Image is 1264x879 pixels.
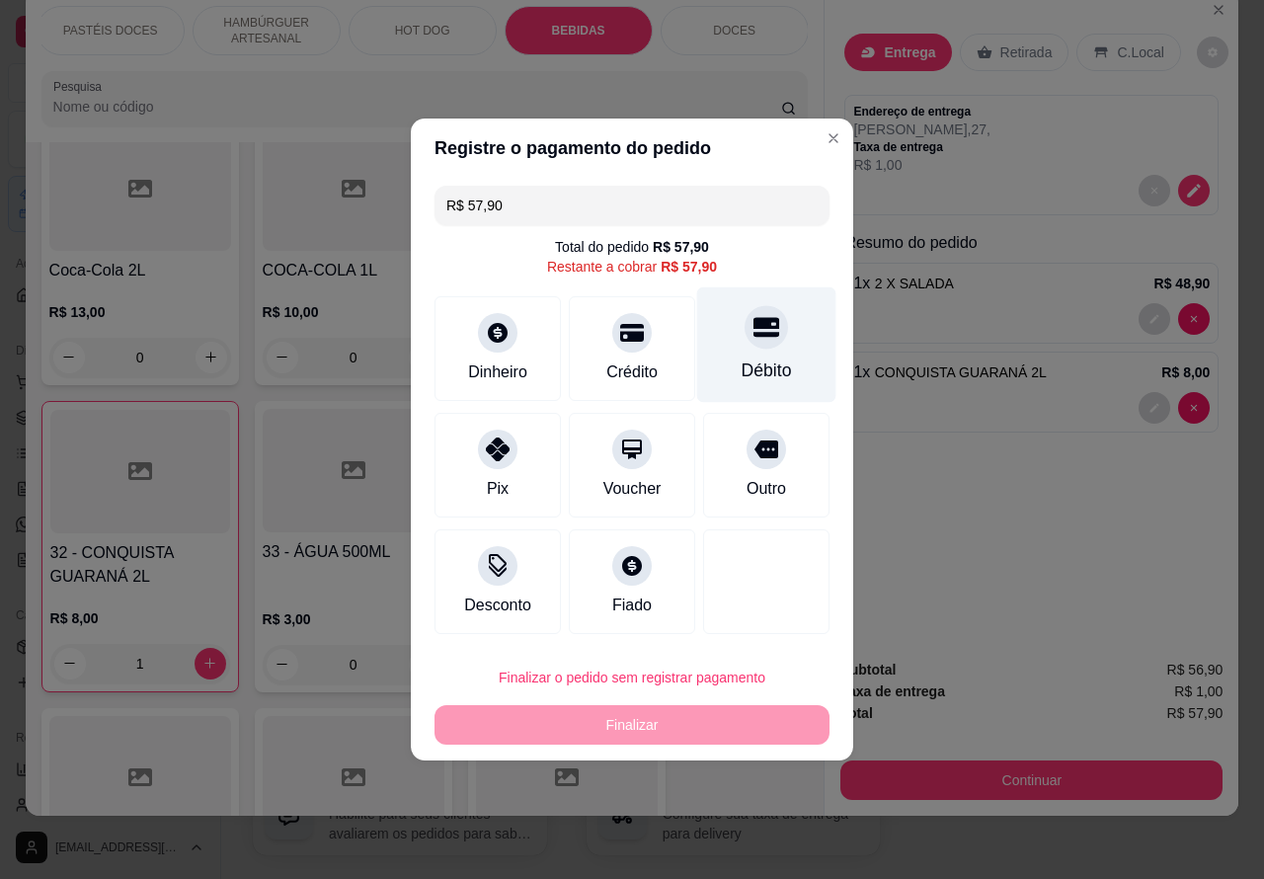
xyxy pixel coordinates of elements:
div: Pix [487,477,509,501]
div: Voucher [603,477,662,501]
div: Fiado [612,594,652,617]
button: Finalizar o pedido sem registrar pagamento [434,658,829,697]
div: Restante a cobrar [547,257,717,277]
div: R$ 57,90 [653,237,709,257]
div: Total do pedido [555,237,709,257]
div: Débito [742,358,792,383]
div: Crédito [606,360,658,384]
div: Outro [747,477,786,501]
div: Dinheiro [468,360,527,384]
input: Ex.: hambúrguer de cordeiro [446,186,818,225]
button: Close [818,122,849,154]
div: Desconto [464,594,531,617]
div: R$ 57,90 [661,257,717,277]
header: Registre o pagamento do pedido [411,119,853,178]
